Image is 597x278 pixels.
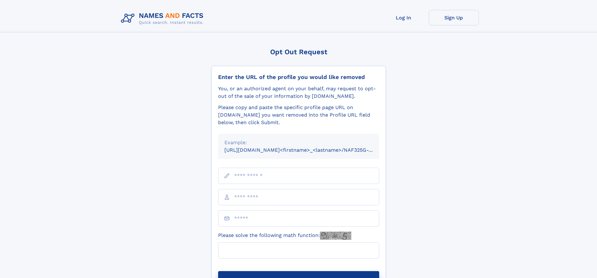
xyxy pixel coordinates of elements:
[379,10,429,25] a: Log In
[218,85,379,100] div: You, or an authorized agent on your behalf, may request to opt-out of the sale of your informatio...
[429,10,479,25] a: Sign Up
[218,104,379,126] div: Please copy and paste the specific profile page URL on [DOMAIN_NAME] you want removed into the Pr...
[212,48,386,56] div: Opt Out Request
[118,10,209,27] img: Logo Names and Facts
[218,74,379,81] div: Enter the URL of the profile you would like removed
[224,139,373,146] div: Example:
[218,232,351,240] label: Please solve the following math function:
[224,147,391,153] small: [URL][DOMAIN_NAME]<firstname>_<lastname>/NAF325G-xxxxxxxx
